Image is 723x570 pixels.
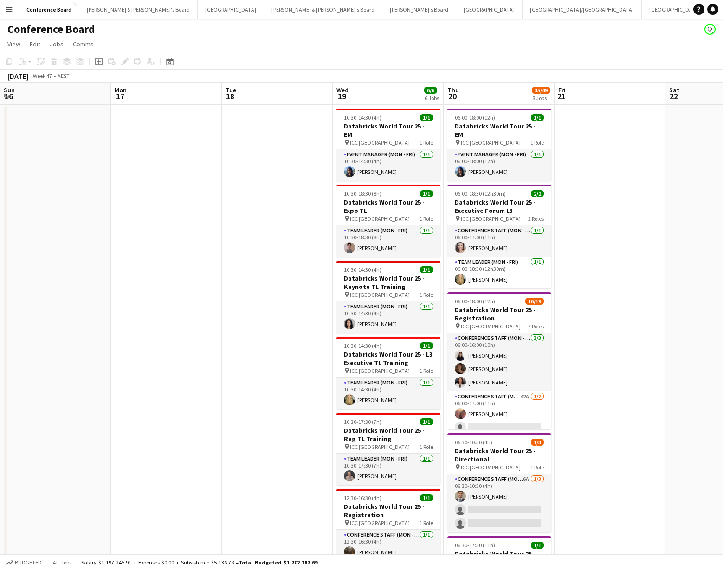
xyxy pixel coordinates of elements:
span: 06:30-10:30 (4h) [455,439,492,446]
h3: Databricks World Tour 25 - Expo TL [447,550,551,566]
h3: Databricks World Tour 25 - Executive Forum L3 [447,198,551,215]
span: Fri [558,86,566,94]
span: ICC [GEOGRAPHIC_DATA] [461,323,521,330]
app-card-role: Team Leader (Mon - Fri)1/110:30-14:30 (4h)[PERSON_NAME] [336,301,440,333]
span: 17 [113,91,127,102]
span: 06:00-18:00 (12h) [455,298,495,305]
span: 1 Role [420,443,433,450]
app-job-card: 10:30-17:30 (7h)1/1Databricks World Tour 25 - Reg TL Training ICC [GEOGRAPHIC_DATA]1 RoleTeam Lea... [336,413,440,485]
span: 22 [668,91,679,102]
span: 1/1 [420,190,433,197]
span: 20 [446,91,459,102]
h3: Databricks World Tour 25 - Reg TL Training [336,426,440,443]
span: View [7,40,20,48]
h3: Databricks World Tour 25 - EM [336,122,440,139]
span: 16 [2,91,15,102]
span: Week 47 [31,72,54,79]
a: Jobs [46,38,67,50]
div: 12:30-16:30 (4h)1/1Databricks World Tour 25 - Registration ICC [GEOGRAPHIC_DATA]1 RoleConference ... [336,489,440,561]
app-job-card: 10:30-18:30 (8h)1/1Databricks World Tour 25 - Expo TL ICC [GEOGRAPHIC_DATA]1 RoleTeam Leader (Mon... [336,185,440,257]
div: 6 Jobs [425,95,439,102]
span: Mon [115,86,127,94]
app-job-card: 06:30-10:30 (4h)1/3Databricks World Tour 25 - Directional ICC [GEOGRAPHIC_DATA]1 RoleConference S... [447,433,551,532]
app-card-role: Conference Staff (Mon - Fri)3/306:00-16:00 (10h)[PERSON_NAME][PERSON_NAME][PERSON_NAME] [447,333,551,391]
span: All jobs [51,559,73,566]
app-card-role: Event Manager (Mon - Fri)1/110:30-14:30 (4h)[PERSON_NAME] [336,149,440,181]
span: Edit [30,40,40,48]
span: ICC [GEOGRAPHIC_DATA] [461,464,521,471]
span: ICC [GEOGRAPHIC_DATA] [461,139,521,146]
app-job-card: 10:30-14:30 (4h)1/1Databricks World Tour 25 - Keynote TL Training ICC [GEOGRAPHIC_DATA]1 RoleTeam... [336,261,440,333]
app-card-role: Conference Staff (Mon - Fri)1/112:30-16:30 (4h)[PERSON_NAME] [336,530,440,561]
span: 06:00-18:30 (12h30m) [455,190,506,197]
app-user-avatar: Kristelle Bristow [704,24,716,35]
button: [GEOGRAPHIC_DATA] [642,0,708,19]
span: 10:30-17:30 (7h) [344,418,381,425]
a: Comms [69,38,97,50]
span: 06:00-18:00 (12h) [455,114,495,121]
span: 10:30-14:30 (4h) [344,114,381,121]
button: [GEOGRAPHIC_DATA] [198,0,264,19]
app-job-card: 06:00-18:00 (12h)16/19Databricks World Tour 25 - Registration ICC [GEOGRAPHIC_DATA]7 RolesConfere... [447,292,551,429]
span: 7 Roles [528,323,544,330]
span: 1 Role [530,139,544,146]
span: Tue [226,86,236,94]
h3: Databricks World Tour 25 - L3 Executive TL Training [336,350,440,367]
app-card-role: Team Leader (Mon - Fri)1/110:30-17:30 (7h)[PERSON_NAME] [336,454,440,485]
span: 35/49 [532,87,550,94]
span: 1 Role [420,139,433,146]
h3: Databricks World Tour 25 - EM [447,122,551,139]
span: 1/1 [420,266,433,273]
button: [PERSON_NAME]'s Board [382,0,456,19]
span: Sat [669,86,679,94]
span: 10:30-14:30 (4h) [344,342,381,349]
span: Budgeted [15,559,42,566]
span: ICC [GEOGRAPHIC_DATA] [350,291,410,298]
div: 06:00-18:00 (12h)1/1Databricks World Tour 25 - EM ICC [GEOGRAPHIC_DATA]1 RoleEvent Manager (Mon -... [447,109,551,181]
span: 1 Role [530,464,544,471]
span: ICC [GEOGRAPHIC_DATA] [350,139,410,146]
div: 8 Jobs [532,95,550,102]
button: [PERSON_NAME] & [PERSON_NAME]'s Board [264,0,382,19]
span: 06:30-17:30 (11h) [455,542,495,549]
h3: Databricks World Tour 25 - Registration [447,306,551,322]
div: AEST [58,72,70,79]
span: 1/1 [420,418,433,425]
span: 10:30-18:30 (8h) [344,190,381,197]
a: View [4,38,24,50]
app-card-role: Conference Staff (Mon - Fri)6A1/306:30-10:30 (4h)[PERSON_NAME] [447,474,551,532]
span: 1/3 [531,439,544,446]
span: 10:30-14:30 (4h) [344,266,381,273]
h3: Databricks World Tour 25 - Expo TL [336,198,440,215]
a: Edit [26,38,44,50]
button: [GEOGRAPHIC_DATA]/[GEOGRAPHIC_DATA] [523,0,642,19]
app-card-role: Conference Staff (Mon - Fri)42A1/206:00-17:00 (11h)[PERSON_NAME] [447,391,551,436]
button: Budgeted [5,557,43,568]
h3: Databricks World Tour 25 - Directional [447,447,551,463]
span: Comms [73,40,94,48]
span: 12:30-16:30 (4h) [344,494,381,501]
app-job-card: 10:30-14:30 (4h)1/1Databricks World Tour 25 - EM ICC [GEOGRAPHIC_DATA]1 RoleEvent Manager (Mon - ... [336,109,440,181]
span: Jobs [50,40,64,48]
span: 21 [557,91,566,102]
span: 1/1 [531,114,544,121]
span: 1/1 [420,494,433,501]
button: Conference Board [19,0,79,19]
span: ICC [GEOGRAPHIC_DATA] [350,215,410,222]
div: Salary $1 197 245.91 + Expenses $0.00 + Subsistence $5 136.78 = [81,559,317,566]
span: 1 Role [420,215,433,222]
div: 10:30-14:30 (4h)1/1Databricks World Tour 25 - L3 Executive TL Training ICC [GEOGRAPHIC_DATA]1 Rol... [336,337,440,409]
span: 1 Role [420,519,433,526]
span: Total Budgeted $1 202 382.69 [239,559,317,566]
div: 06:00-18:30 (12h30m)2/2Databricks World Tour 25 - Executive Forum L3 ICC [GEOGRAPHIC_DATA]2 Roles... [447,185,551,288]
span: 2/2 [531,190,544,197]
span: ICC [GEOGRAPHIC_DATA] [350,519,410,526]
span: 2 Roles [528,215,544,222]
app-card-role: Conference Staff (Mon - Fri)1/106:00-17:00 (11h)[PERSON_NAME] [447,225,551,257]
app-card-role: Team Leader (Mon - Fri)1/106:00-18:30 (12h30m)[PERSON_NAME] [447,257,551,288]
h1: Conference Board [7,22,95,36]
